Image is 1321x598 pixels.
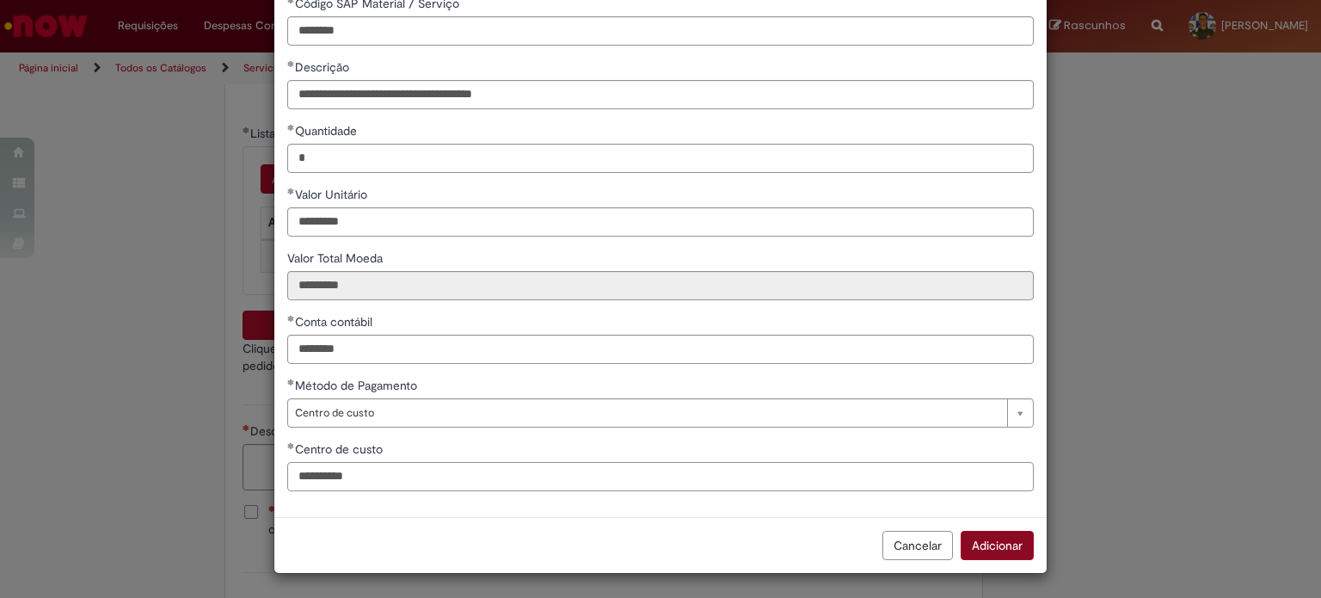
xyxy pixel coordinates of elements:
[287,379,295,385] span: Obrigatório Preenchido
[295,441,386,457] span: Centro de custo
[882,531,953,560] button: Cancelar
[295,399,998,427] span: Centro de custo
[295,314,376,330] span: Conta contábil
[295,378,421,393] span: Método de Pagamento
[287,144,1034,173] input: Quantidade
[287,80,1034,109] input: Descrição
[295,59,353,75] span: Descrição
[295,187,371,202] span: Valor Unitário
[287,188,295,194] span: Obrigatório Preenchido
[287,207,1034,237] input: Valor Unitário
[287,250,386,266] span: Somente leitura - Valor Total Moeda
[961,531,1034,560] button: Adicionar
[287,124,295,131] span: Obrigatório Preenchido
[287,60,295,67] span: Obrigatório Preenchido
[287,442,295,449] span: Obrigatório Preenchido
[287,335,1034,364] input: Conta contábil
[287,16,1034,46] input: Código SAP Material / Serviço
[295,123,360,139] span: Quantidade
[287,462,1034,491] input: Centro de custo
[287,315,295,322] span: Obrigatório Preenchido
[287,271,1034,300] input: Valor Total Moeda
